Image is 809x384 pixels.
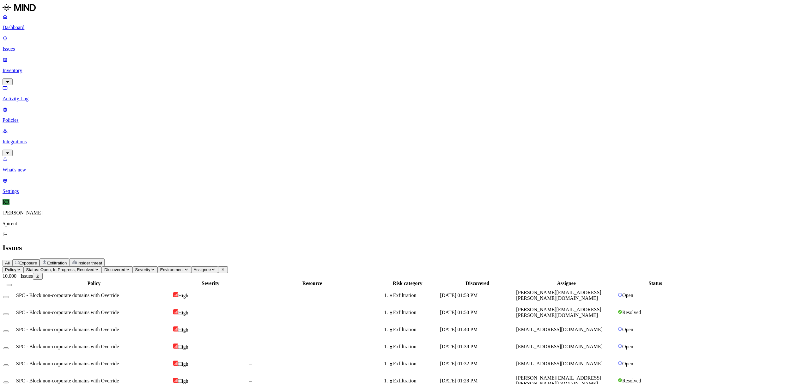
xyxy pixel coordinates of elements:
[3,347,9,349] button: Select row
[249,344,252,349] span: –
[3,46,806,52] p: Issues
[178,310,188,315] span: High
[19,261,37,265] span: Exposure
[389,378,439,384] div: Exfiltration
[440,327,477,332] span: [DATE] 01:40 PM
[516,361,603,366] span: [EMAIL_ADDRESS][DOMAIN_NAME]
[249,310,252,315] span: –
[622,327,633,332] span: Open
[249,327,252,332] span: –
[440,361,477,366] span: [DATE] 01:32 PM
[618,378,622,382] img: status-resolved.svg
[3,381,9,383] button: Select row
[3,139,806,145] p: Integrations
[618,310,622,314] img: status-resolved.svg
[26,267,94,272] span: Status: Open, In Progress, Resolved
[16,361,119,366] span: SPC - Block non-corporate domains with Override
[622,378,641,383] span: Resolved
[194,267,211,272] span: Assignee
[173,378,178,383] img: severity-high.svg
[622,293,633,298] span: Open
[440,378,477,383] span: [DATE] 01:28 PM
[173,361,178,366] img: severity-high.svg
[178,361,188,367] span: High
[389,327,439,332] div: Exfiltration
[389,293,439,298] div: Exfiltration
[16,344,119,349] span: SPC - Block non-corporate domains with Override
[173,309,178,314] img: severity-high.svg
[249,293,252,298] span: –
[3,364,9,366] button: Select row
[3,68,806,73] p: Inventory
[3,189,806,194] p: Settings
[440,293,477,298] span: [DATE] 01:53 PM
[618,361,622,365] img: status-open.svg
[5,261,10,265] span: All
[16,327,119,332] span: SPC - Block non-corporate domains with Override
[249,281,375,286] div: Resource
[5,267,16,272] span: Policy
[3,167,806,173] p: What's new
[3,107,806,123] a: Policies
[3,96,806,102] p: Activity Log
[16,378,119,383] span: SPC - Block non-corporate domains with Override
[3,273,33,279] span: 10,000+ Issues
[178,344,188,350] span: High
[389,344,439,350] div: Exfiltration
[3,156,806,173] a: What's new
[440,310,477,315] span: [DATE] 01:50 PM
[3,25,806,30] p: Dashboard
[3,117,806,123] p: Policies
[622,361,633,366] span: Open
[7,284,12,286] button: Select all
[3,244,806,252] h2: Issues
[135,267,150,272] span: Severity
[516,281,617,286] div: Assignee
[16,293,119,298] span: SPC - Block non-corporate domains with Override
[3,330,9,332] button: Select row
[3,85,806,102] a: Activity Log
[178,327,188,332] span: High
[618,327,622,331] img: status-open.svg
[249,378,252,383] span: –
[516,327,603,332] span: [EMAIL_ADDRESS][DOMAIN_NAME]
[3,14,806,30] a: Dashboard
[47,261,67,265] span: Exfiltration
[3,128,806,155] a: Integrations
[618,344,622,348] img: status-open.svg
[516,307,601,318] span: [PERSON_NAME][EMAIL_ADDRESS][PERSON_NAME][DOMAIN_NAME]
[178,378,188,384] span: High
[389,310,439,315] div: Exfiltration
[173,326,178,331] img: severity-high.svg
[440,344,477,349] span: [DATE] 01:38 PM
[104,267,125,272] span: Discovered
[3,296,9,298] button: Select row
[618,281,693,286] div: Status
[16,281,172,286] div: Policy
[440,281,515,286] div: Discovered
[3,221,806,226] p: Spirent
[3,3,806,14] a: MIND
[389,361,439,367] div: Exfiltration
[622,344,633,349] span: Open
[516,290,601,301] span: [PERSON_NAME][EMAIL_ADDRESS][PERSON_NAME][DOMAIN_NAME]
[3,3,36,13] img: MIND
[173,281,248,286] div: Severity
[160,267,184,272] span: Environment
[516,344,603,349] span: [EMAIL_ADDRESS][DOMAIN_NAME]
[622,310,641,315] span: Resolved
[77,261,102,265] span: Insider threat
[3,199,9,205] span: KR
[618,293,622,297] img: status-open.svg
[3,57,806,84] a: Inventory
[173,292,178,297] img: severity-high.svg
[3,313,9,315] button: Select row
[3,178,806,194] a: Settings
[3,35,806,52] a: Issues
[249,361,252,366] span: –
[16,310,119,315] span: SPC - Block non-corporate domains with Override
[178,293,188,298] span: High
[173,344,178,349] img: severity-high.svg
[376,281,439,286] div: Risk category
